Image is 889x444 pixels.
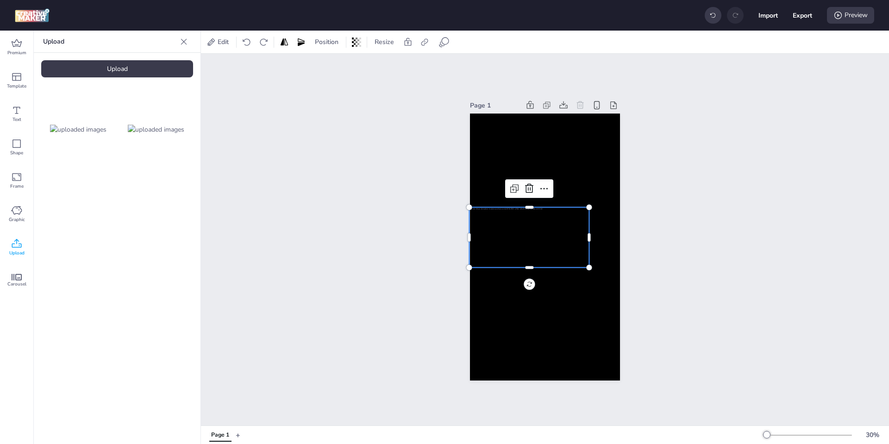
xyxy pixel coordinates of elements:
[211,431,229,439] div: Page 1
[861,430,883,440] div: 30 %
[470,101,520,110] div: Page 1
[758,6,778,25] button: Import
[373,37,396,47] span: Resize
[313,37,340,47] span: Position
[9,249,25,257] span: Upload
[216,37,231,47] span: Edit
[13,116,21,123] span: Text
[7,280,26,288] span: Carousel
[10,183,24,190] span: Frame
[236,427,240,443] button: +
[827,7,874,24] div: Preview
[41,60,193,77] div: Upload
[128,125,184,134] img: uploaded images
[10,149,23,157] span: Shape
[205,427,236,443] div: Tabs
[50,125,106,134] img: uploaded images
[15,8,50,22] img: logo Creative Maker
[43,31,176,53] p: Upload
[7,49,26,57] span: Premium
[9,216,25,223] span: Graphic
[7,82,26,90] span: Template
[793,6,812,25] button: Export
